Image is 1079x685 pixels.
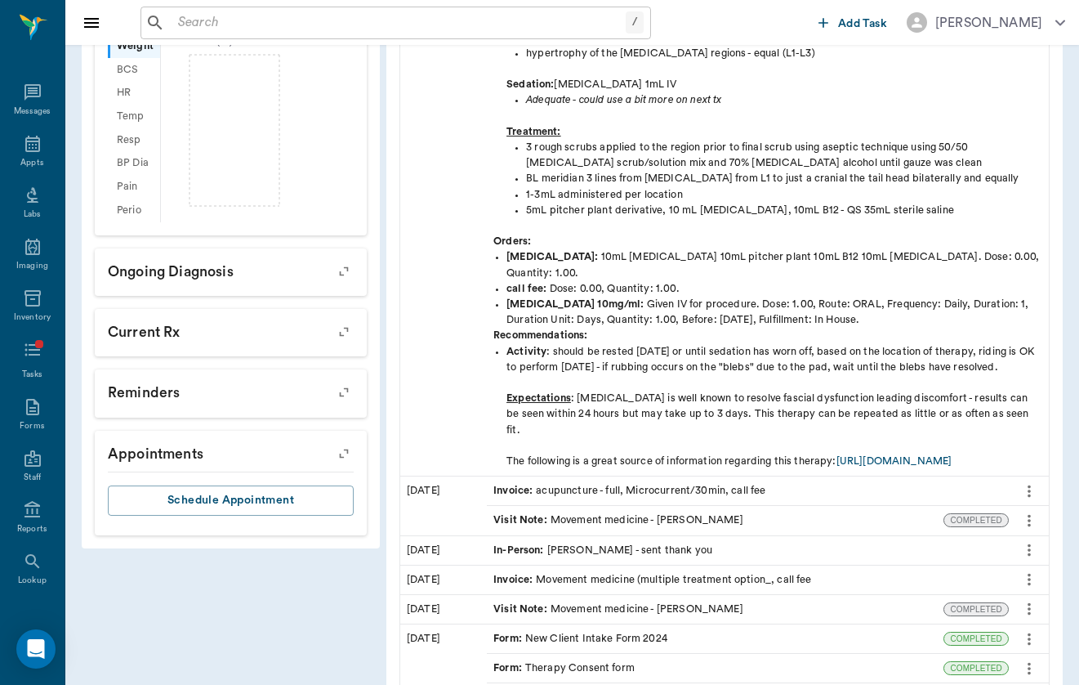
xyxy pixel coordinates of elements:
span: Invoice : [493,572,536,588]
button: more [1016,566,1042,593]
p: 3 rough scrubs applied to the region prior to final scrub using aseptic technique using 50/50 [ME... [526,140,1042,171]
p: : [MEDICAL_DATA] is well known to resolve fascial dysfunction leading discomfort - results can be... [506,391,1042,469]
span: Given IV for procedure. [647,299,763,309]
div: Messages [14,105,51,118]
button: Schedule Appointment [108,486,354,516]
p: : should be rested [DATE] or until sedation has worn off, based on the location of therapy, ridin... [506,344,1042,375]
p: Appointments [95,431,367,472]
u: Expectations [506,393,571,403]
strong: [MEDICAL_DATA] : [506,252,598,262]
span: Form : [493,660,525,676]
p: hypertrophy of the [MEDICAL_DATA] regions - equal (L1-L3) [526,46,1042,61]
div: Inventory [14,311,51,324]
div: Dose: 1.00, Route: ORAL, Frequency: Daily, Duration: 1, Duration Unit: Days, Quantity: 1.00, Befo... [506,297,1042,328]
p: Current Rx [95,309,367,350]
p: [MEDICAL_DATA] 1mL IV [506,77,1042,92]
div: Pain [108,175,160,199]
input: Search [172,11,626,34]
button: Add Task [812,7,894,38]
div: Dose: 0.00, Quantity: 1.00 [506,249,1042,280]
span: COMPLETED [944,514,1008,526]
span: Visit Note : [493,513,551,528]
div: Perio [108,199,160,222]
div: Reports [17,523,47,535]
button: more [1016,477,1042,505]
em: Adequate - could use a bit more on next tx [526,95,721,105]
div: [DATE] [400,536,487,565]
span: . [856,315,859,325]
span: In-Person : [493,543,547,558]
strong: call fee : [506,284,546,293]
div: Therapy Consent form [493,660,635,676]
button: more [1016,507,1042,535]
button: [PERSON_NAME] [894,7,1078,38]
div: [PERSON_NAME] - sent thank you [493,543,712,558]
div: BCS [108,58,160,82]
p: Reminders [95,369,367,410]
strong: Activity [506,347,546,356]
div: BP Dia [108,152,160,176]
div: Weight [108,34,160,58]
span: Visit Note : [493,602,551,617]
span: 10mL [MEDICAL_DATA] 10mL pitcher plant 10mL B12 10mL [MEDICAL_DATA]. [601,252,984,262]
span: Invoice : [493,483,536,499]
button: more [1016,625,1042,653]
button: Close drawer [75,7,108,39]
p: 5mL pitcher plant derivative, 10 mL [MEDICAL_DATA], 10mL B12 - QS 35mL sterile saline [526,203,1042,218]
u: Treatment: [506,127,561,137]
div: [DATE] [400,477,487,535]
div: Resp [108,128,160,152]
span: . [575,268,578,278]
div: acupuncture - full, Microcurrent/30min, call fee [493,483,765,499]
div: Staff [24,472,41,484]
div: Forms [20,420,44,432]
strong: Sedation: [506,79,554,89]
div: Open Intercom Messenger [16,629,56,669]
div: Movement medicine - [PERSON_NAME] [493,513,743,528]
div: Movement medicine - [PERSON_NAME] [493,602,743,617]
span: COMPLETED [944,662,1008,674]
p: BL meridian 3 lines from [MEDICAL_DATA] from L1 to just a cranial the tail head bilaterally and e... [526,171,1042,186]
a: [URL][DOMAIN_NAME] [836,456,952,466]
div: New Client Intake Form 2024 [493,631,667,647]
div: HR [108,82,160,105]
div: [DATE] [400,566,487,594]
div: Movement medicine (multiple treatment option_, call fee [493,572,811,588]
div: Imaging [16,260,48,272]
p: 1-3mL administered per location [526,187,1042,203]
strong: Orders: [493,236,531,246]
span: Form : [493,631,525,647]
p: Ongoing diagnosis [95,248,367,289]
div: [DATE] [400,595,487,624]
div: Temp [108,105,160,128]
span: . [676,284,680,293]
button: more [1016,595,1042,623]
div: Lookup [18,575,47,587]
div: [PERSON_NAME] [935,13,1042,33]
div: Appts [20,157,43,169]
button: more [1016,655,1042,683]
div: Dose: 0.00, Quantity: 1.00 [506,281,1042,297]
div: Labs [24,208,41,221]
span: COMPLETED [944,603,1008,616]
div: / [626,11,644,34]
span: COMPLETED [944,633,1008,645]
div: Tasks [22,369,42,381]
button: more [1016,536,1042,564]
strong: Recommendations: [493,330,587,340]
strong: [MEDICAL_DATA] 10mg/ml : [506,299,644,309]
